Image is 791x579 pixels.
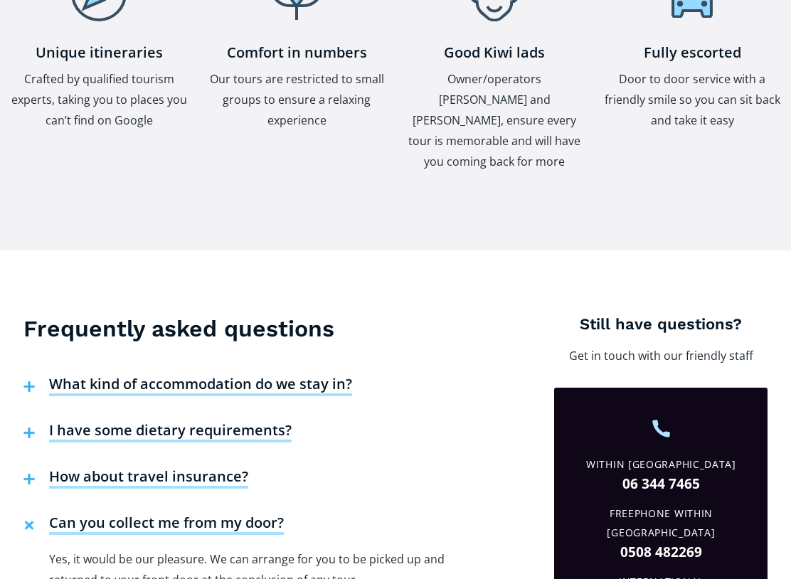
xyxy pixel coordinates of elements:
h4: I have some dietary requirements? [49,422,292,443]
p: Door to door service with a friendly smile so you can sit back and take it easy [600,70,784,132]
a: 06 344 7465 [565,475,757,494]
button: What kind of accommodation do we stay in? [16,365,359,411]
h4: How about travel insurance? [49,468,248,489]
h4: Unique itineraries [7,44,191,63]
div: Within [GEOGRAPHIC_DATA] [565,456,757,475]
p: Our tours are restricted to small groups to ensure a relaxing experience [205,70,388,132]
h3: Frequently asked questions [23,315,464,344]
button: Can you collect me from my door? [16,504,291,550]
h4: Good Kiwi lads [403,44,586,63]
div: Freephone Within [GEOGRAPHIC_DATA] [565,505,757,543]
h4: Still have questions? [554,315,768,336]
h4: What kind of accommodation do we stay in? [49,376,352,397]
button: I have some dietary requirements? [16,411,299,457]
h4: Fully escorted [600,44,784,63]
a: 0508 482269 [565,543,757,563]
button: How about travel insurance? [16,457,255,504]
p: Get in touch with our friendly staff [554,346,768,367]
h4: Can you collect me from my door? [49,514,284,536]
h4: Comfort in numbers [205,44,388,63]
p: Crafted by qualified tourism experts, taking you to places you can’t find on Google [7,70,191,132]
p: Owner/operators [PERSON_NAME] and [PERSON_NAME], ensure every tour is memorable and will have you... [403,70,586,173]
